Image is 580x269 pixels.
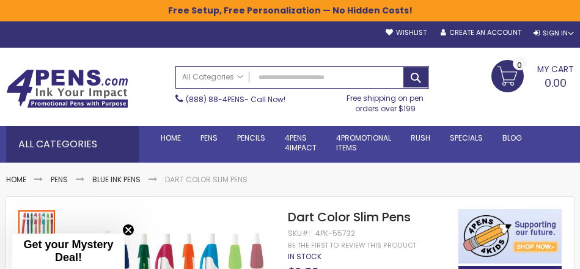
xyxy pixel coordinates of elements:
div: All Categories [6,126,139,163]
li: Dart Color Slim Pens [165,175,248,185]
span: 0.00 [545,75,567,90]
a: Pens [51,174,68,185]
a: Blue ink Pens [92,174,141,185]
span: 4PROMOTIONAL ITEMS [336,133,391,153]
span: Pens [200,133,218,143]
span: Specials [450,133,483,143]
a: 0.00 0 [491,60,574,90]
a: 4Pens4impact [275,126,326,160]
strong: SKU [288,228,310,238]
div: Free shipping on pen orders over $199 [342,89,429,113]
a: Home [6,174,26,185]
a: Create an Account [441,28,521,37]
span: - Call Now! [186,94,285,105]
a: Wishlist [386,28,427,37]
img: 4Pens Custom Pens and Promotional Products [6,69,128,108]
button: Close teaser [122,224,134,236]
a: Rush [401,126,440,150]
div: Dart Color Slim Pens [18,209,56,247]
span: Home [161,133,181,143]
div: Get your Mystery Deal!Close teaser [12,234,125,269]
div: Availability [288,252,321,262]
a: 4PROMOTIONALITEMS [326,126,401,160]
span: Dart Color Slim Pens [288,208,411,226]
a: Blog [493,126,532,150]
span: In stock [288,251,321,262]
span: 0 [517,59,522,71]
a: All Categories [176,67,249,87]
a: Be the first to review this product [288,241,416,250]
a: (888) 88-4PENS [186,94,244,105]
span: Pencils [237,133,265,143]
a: Pens [191,126,227,150]
span: Rush [411,133,430,143]
a: Home [151,126,191,150]
a: Pencils [227,126,275,150]
div: Sign In [534,29,574,38]
span: 4Pens 4impact [285,133,317,153]
span: Get your Mystery Deal! [23,238,113,263]
span: All Categories [182,72,243,82]
span: Blog [502,133,522,143]
a: Specials [440,126,493,150]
